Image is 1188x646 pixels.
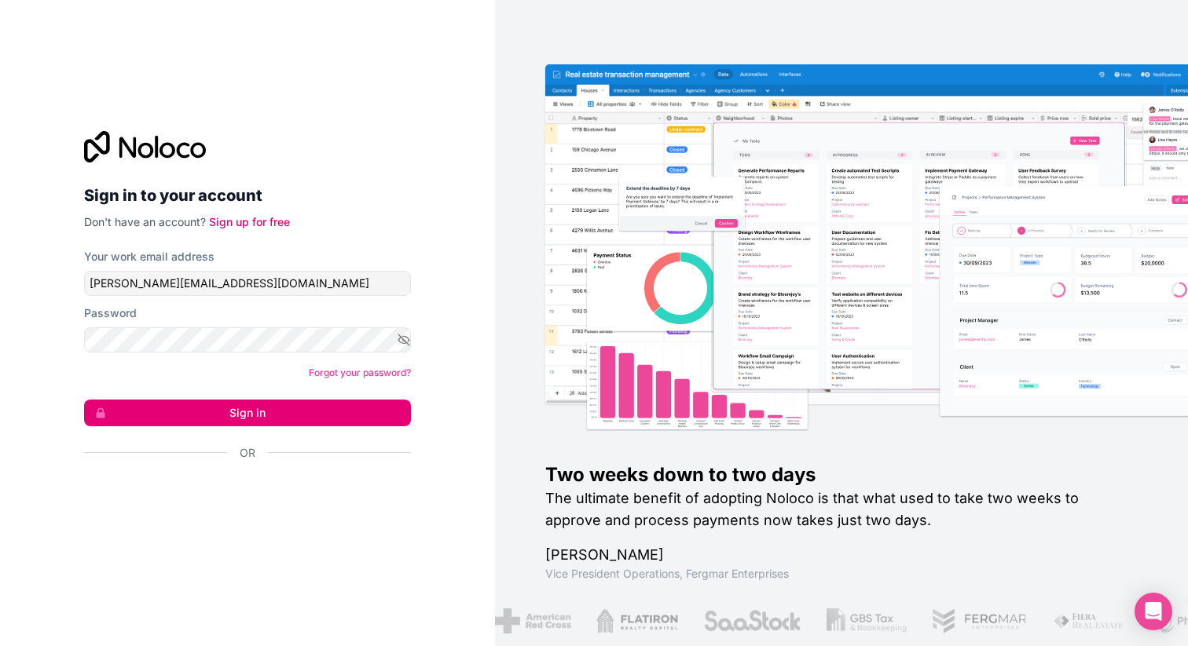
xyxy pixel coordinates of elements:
[309,367,411,378] a: Forgot your password?
[84,249,214,265] label: Your work email address
[84,305,137,321] label: Password
[595,608,676,633] img: /assets/flatiron-C8eUkumj.png
[1135,593,1172,630] div: Open Intercom Messenger
[493,608,569,633] img: /assets/american-red-cross-BAupjrZR.png
[1050,608,1124,633] img: /assets/fiera-fwj2N5v4.png
[84,400,411,426] button: Sign in
[545,566,1138,582] h1: Vice President Operations , Fergmar Enterprises
[84,181,411,210] h2: Sign in to your account
[84,327,411,352] input: Password
[825,608,905,633] img: /assets/gbstax-C-GtDUiK.png
[545,487,1138,531] h2: The ultimate benefit of adopting Noloco is that what used to take two weeks to approve and proces...
[84,215,206,228] span: Don't have an account?
[209,215,290,228] a: Sign up for free
[76,478,406,513] iframe: Sign in with Google Button
[240,445,255,461] span: Or
[84,271,411,296] input: Email address
[929,608,1025,633] img: /assets/fergmar-CudnrXN5.png
[545,544,1138,566] h1: [PERSON_NAME]
[545,462,1138,487] h1: Two weeks down to two days
[701,608,800,633] img: /assets/saastock-C6Zbiodz.png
